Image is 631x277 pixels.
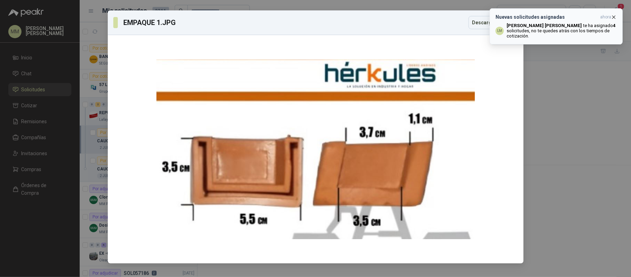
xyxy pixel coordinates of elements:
h3: Nuevas solicitudes asignadas [496,14,597,20]
button: Descargar [468,16,507,29]
button: Nuevas solicitudes asignadasahora LM[PERSON_NAME] [PERSON_NAME] te ha asignado4 solicitudes, no t... [490,8,623,44]
h3: EMPAQUE 1.JPG [123,17,177,28]
b: [PERSON_NAME] [PERSON_NAME] [507,23,582,28]
b: 4 [613,23,616,28]
span: ahora [600,14,611,20]
p: te ha asignado solicitudes , no te quedes atrás con los tiempos de cotización. [507,23,617,39]
div: LM [496,27,504,35]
